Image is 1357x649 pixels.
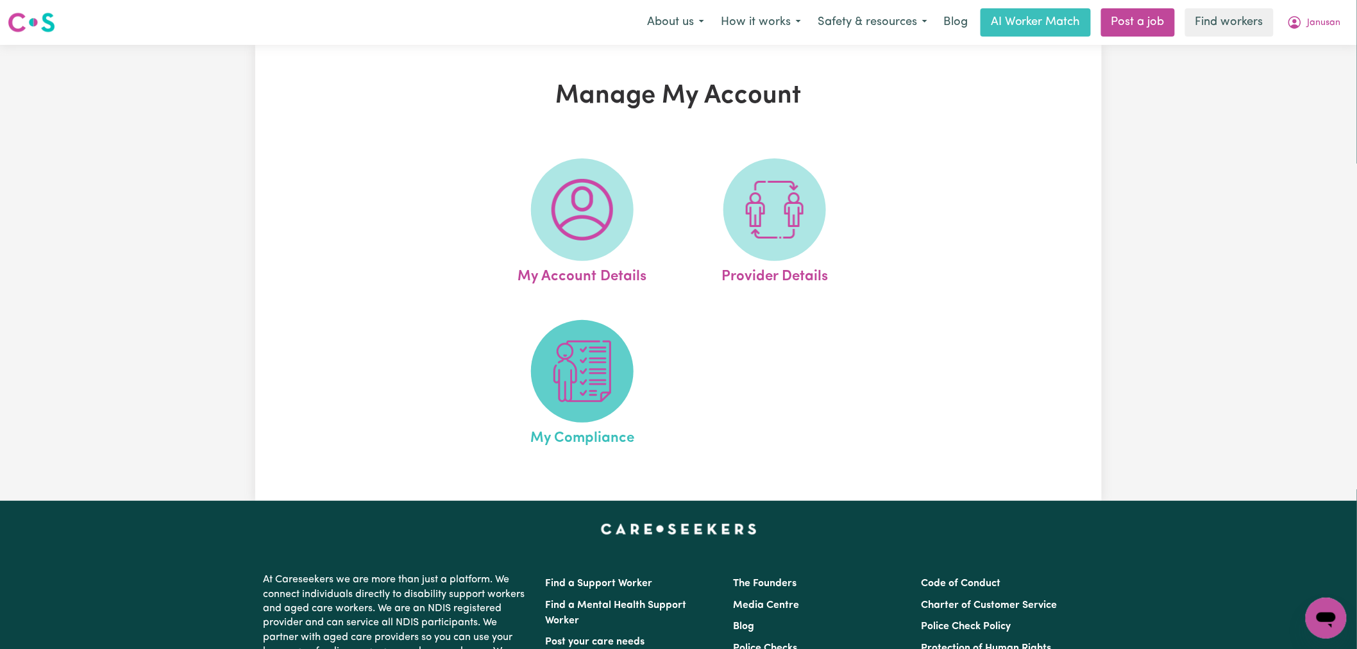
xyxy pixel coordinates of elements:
[922,578,1001,589] a: Code of Conduct
[721,261,828,288] span: Provider Details
[922,600,1058,611] a: Charter of Customer Service
[1101,8,1175,37] a: Post a job
[545,578,652,589] a: Find a Support Worker
[8,8,55,37] a: Careseekers logo
[490,158,675,288] a: My Account Details
[545,637,645,647] a: Post your care needs
[733,578,796,589] a: The Founders
[922,621,1011,632] a: Police Check Policy
[809,9,936,36] button: Safety & resources
[712,9,809,36] button: How it works
[639,9,712,36] button: About us
[1306,598,1347,639] iframe: Button to launch messaging window
[981,8,1091,37] a: AI Worker Match
[733,600,799,611] a: Media Centre
[936,8,975,37] a: Blog
[1185,8,1274,37] a: Find workers
[404,81,953,112] h1: Manage My Account
[545,600,686,626] a: Find a Mental Health Support Worker
[8,11,55,34] img: Careseekers logo
[1279,9,1349,36] button: My Account
[518,261,646,288] span: My Account Details
[682,158,867,288] a: Provider Details
[601,524,757,534] a: Careseekers home page
[1308,16,1341,30] span: Janusan
[530,423,634,450] span: My Compliance
[490,320,675,450] a: My Compliance
[733,621,754,632] a: Blog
